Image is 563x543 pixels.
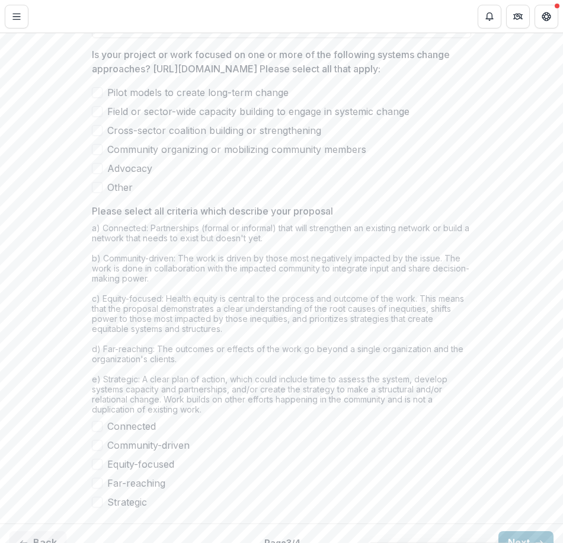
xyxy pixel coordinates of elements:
span: Pilot models to create long-term change [107,85,289,100]
span: Advocacy [107,161,152,175]
button: Get Help [535,5,558,28]
p: Is your project or work focused on one or more of the following systems change approaches? [URL][... [92,47,464,76]
span: Community organizing or mobilizing community members [107,142,366,156]
button: Partners [506,5,530,28]
span: Community-driven [107,438,190,452]
div: a) Connected: Partnerships (formal or informal) that will strengthen an existing network or build... [92,223,471,419]
span: Connected [107,419,156,433]
span: Other [107,180,133,194]
button: Notifications [478,5,501,28]
span: Strategic [107,495,147,509]
p: Please select all criteria which describe your proposal [92,204,333,218]
span: Equity-focused [107,457,174,471]
span: Field or sector-wide capacity building to engage in systemic change [107,104,410,119]
span: Far-reaching [107,476,165,490]
button: Toggle Menu [5,5,28,28]
span: Cross-sector coalition building or strengthening [107,123,321,138]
